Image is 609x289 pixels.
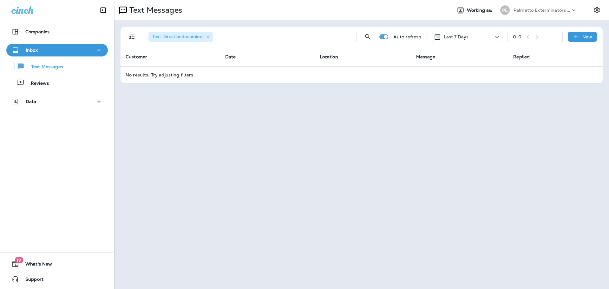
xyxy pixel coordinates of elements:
button: Filters [126,30,138,43]
span: What's New [19,261,52,269]
span: Text Direction : Incoming [152,34,203,39]
p: Text Messages [25,64,63,70]
span: 19 [15,257,23,263]
span: Customer [126,54,147,60]
p: Last 7 Days [444,34,469,39]
p: Data [26,99,36,104]
button: Text Messages [6,60,108,73]
button: Search Messages [362,30,374,43]
button: Inbox [6,44,108,56]
p: Text Messages [127,5,182,15]
button: 19What's New [6,258,108,270]
span: Support [19,277,43,284]
div: Text Direction:Incoming [148,32,213,42]
p: Inbox [26,48,38,53]
button: Data [6,95,108,108]
button: Settings [591,4,603,16]
p: Auto refresh [393,34,422,39]
button: Collapse Sidebar [94,4,112,16]
span: Location [320,54,338,60]
span: Date [225,54,236,60]
button: Companies [6,25,108,38]
p: Companies [25,29,49,34]
button: Support [6,273,108,286]
span: Replied [513,54,530,60]
td: No results. Try adjusting filters [121,66,603,83]
div: PE [500,5,510,15]
span: Working as: [467,8,494,13]
span: Message [416,54,435,60]
p: Palmetto Exterminators LLC [514,8,571,13]
button: Reviews [6,76,108,89]
div: 0 - 0 [513,34,521,39]
p: New [582,34,592,39]
p: Reviews [24,81,49,87]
